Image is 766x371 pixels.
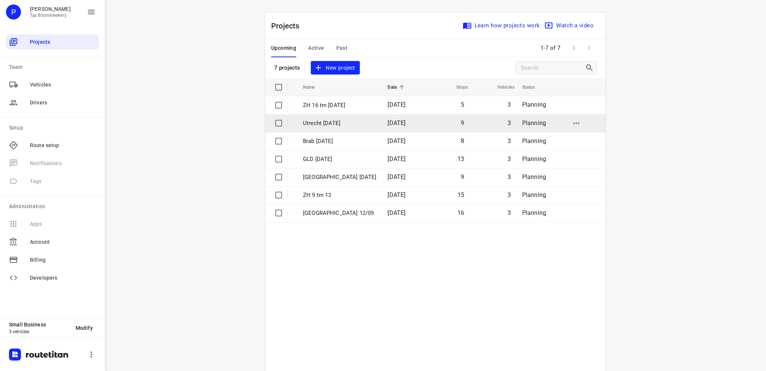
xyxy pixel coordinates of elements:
[30,99,96,107] span: Drivers
[6,77,99,92] div: Vehicles
[387,137,405,145] span: [DATE]
[70,321,99,335] button: Modify
[567,40,582,55] span: Previous Page
[9,329,70,334] p: 3 vehicles
[303,137,376,146] p: Brab 17 sept
[582,40,597,55] span: Next Page
[271,43,296,53] span: Upcoming
[6,252,99,267] div: Billing
[6,95,99,110] div: Drivers
[522,101,546,108] span: Planning
[311,61,359,75] button: New project
[522,137,546,145] span: Planning
[303,191,376,200] p: ZH 9 tm 13
[30,6,71,12] p: Peter Tas
[303,119,376,128] p: Utrecht [DATE]
[6,34,99,49] div: Projects
[508,101,511,108] span: 3
[6,138,99,153] div: Route setup
[30,274,96,282] span: Developers
[30,13,71,18] p: Tas Boomkwekerij
[522,209,546,216] span: Planning
[585,63,596,72] div: Search
[508,209,511,216] span: 3
[271,20,306,31] p: Projects
[9,124,99,132] p: Setup
[9,322,70,328] p: Small Business
[521,62,585,74] input: Search projects
[6,172,99,190] span: Available only on our Business plan
[303,83,325,92] span: Name
[6,154,99,172] span: Available only on our Business plan
[30,38,96,46] span: Projects
[457,191,464,198] span: 15
[6,234,99,249] div: Account
[461,137,464,145] span: 8
[522,191,546,198] span: Planning
[508,119,511,127] span: 3
[522,155,546,162] span: Planning
[461,119,464,127] span: 9
[303,209,376,218] p: Utrecht 12/09
[457,209,464,216] span: 16
[387,83,407,92] span: Date
[461,173,464,180] span: 9
[522,83,545,92] span: Status
[303,155,376,164] p: GLD 16 sept
[508,173,511,180] span: 3
[9,63,99,71] p: Team
[76,325,93,331] span: Modify
[336,43,348,53] span: Past
[387,191,405,198] span: [DATE]
[387,155,405,162] span: [DATE]
[30,256,96,264] span: Billing
[6,215,99,233] span: Available only on our Business plan
[522,173,546,180] span: Planning
[508,137,511,145] span: 3
[488,83,515,92] span: Vehicles
[522,119,546,127] span: Planning
[303,173,376,182] p: Limburg 13 september
[447,83,468,92] span: Stops
[387,209,405,216] span: [DATE]
[274,64,300,71] p: 7 projects
[303,101,376,110] p: ZH 16 tm 20 sept
[6,270,99,285] div: Developers
[387,173,405,180] span: [DATE]
[508,191,511,198] span: 3
[30,142,96,149] span: Route setup
[308,43,324,53] span: Active
[457,155,464,162] span: 13
[6,4,21,19] div: P
[30,81,96,89] span: Vehicles
[9,203,99,210] p: Administration
[537,40,564,56] span: 1-7 of 7
[30,238,96,246] span: Account
[387,101,405,108] span: [DATE]
[508,155,511,162] span: 3
[315,63,355,73] span: New project
[461,101,464,108] span: 5
[387,119,405,127] span: [DATE]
